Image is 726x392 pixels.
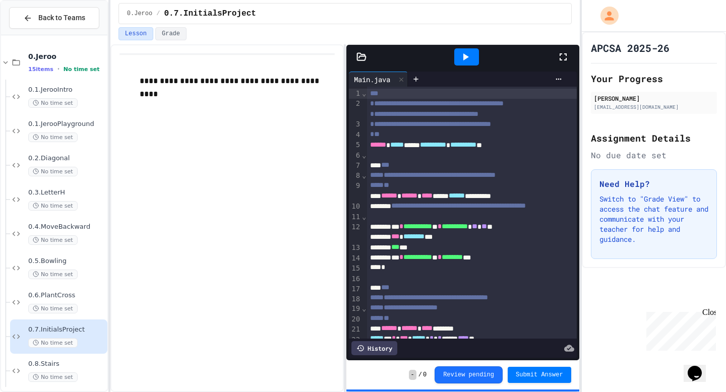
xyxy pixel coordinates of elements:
span: • [57,65,59,73]
div: No due date set [591,149,717,161]
div: 7 [349,161,361,171]
div: 4 [349,130,361,140]
div: 10 [349,202,361,212]
div: 11 [349,212,361,222]
div: 17 [349,284,361,294]
div: 8 [349,171,361,181]
span: 0.Jeroo [28,52,105,61]
div: 1 [349,89,361,99]
h1: APCSA 2025-26 [591,41,670,55]
h3: Need Help? [599,178,708,190]
span: No time set [28,338,78,348]
span: 0.2.Diagonal [28,154,105,163]
div: Main.java [349,72,408,87]
div: 19 [349,304,361,314]
div: 9 [349,181,361,202]
span: No time set [28,372,78,382]
span: 0.Jeroo [127,10,152,18]
div: 21 [349,324,361,335]
span: No time set [28,133,78,142]
div: 6 [349,151,361,161]
p: Switch to "Grade View" to access the chat feature and communicate with your teacher for help and ... [599,194,708,244]
div: 15 [349,264,361,274]
h2: Assignment Details [591,131,717,145]
div: 12 [349,222,361,243]
div: My Account [590,4,621,27]
div: History [351,341,397,355]
span: No time set [28,201,78,211]
span: 0.5.Bowling [28,257,105,266]
div: [PERSON_NAME] [594,94,714,103]
span: 15 items [28,66,53,73]
span: No time set [28,270,78,279]
span: 0.6.PlantCross [28,291,105,300]
div: 22 [349,335,361,345]
button: Lesson [118,27,153,40]
span: 0.3.LetterH [28,188,105,197]
span: 0.8.Stairs [28,360,105,368]
span: No time set [28,304,78,313]
h2: Your Progress [591,72,717,86]
div: 3 [349,119,361,129]
div: Chat with us now!Close [4,4,70,64]
div: 20 [349,314,361,324]
button: Submit Answer [508,367,571,383]
span: No time set [28,98,78,108]
div: 16 [349,274,361,284]
span: 0.1.JerooIntro [28,86,105,94]
span: Fold line [361,304,367,312]
button: Review pending [435,366,503,383]
span: Back to Teams [38,13,85,23]
button: Grade [155,27,187,40]
span: No time set [64,66,100,73]
span: 0.4.MoveBackward [28,223,105,231]
span: / [156,10,160,18]
span: No time set [28,235,78,245]
div: 2 [349,99,361,119]
button: Back to Teams [9,7,99,29]
span: Fold line [361,89,367,97]
div: 5 [349,140,361,150]
span: - [409,370,416,380]
span: Fold line [361,213,367,221]
div: Main.java [349,74,395,85]
span: 0.7.InitialsProject [28,325,105,334]
span: 0.1.JerooPlayground [28,120,105,128]
div: 14 [349,253,361,264]
span: / [418,371,422,379]
div: 13 [349,243,361,253]
span: Submit Answer [516,371,563,379]
span: Fold line [361,171,367,179]
div: 18 [349,294,361,304]
span: 0 [423,371,427,379]
span: No time set [28,167,78,176]
span: Fold line [361,151,367,159]
div: [EMAIL_ADDRESS][DOMAIN_NAME] [594,103,714,111]
iframe: chat widget [684,352,716,382]
iframe: chat widget [642,308,716,351]
span: 0.7.InitialsProject [164,8,256,20]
